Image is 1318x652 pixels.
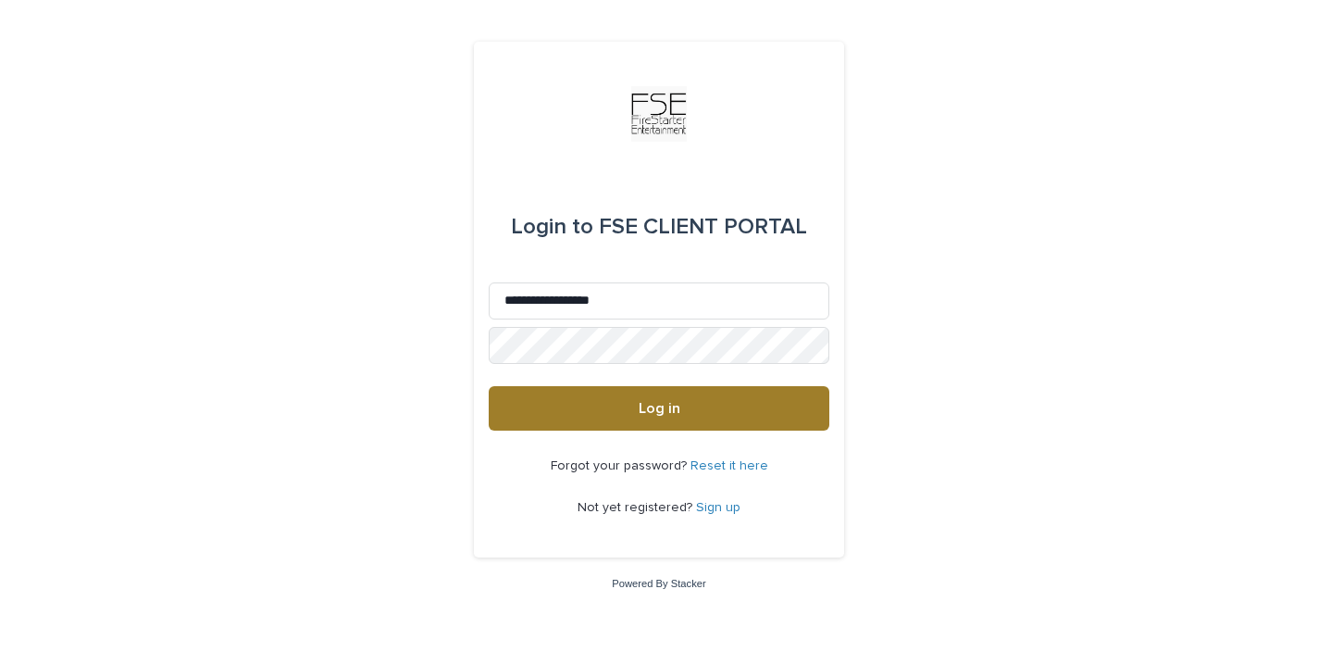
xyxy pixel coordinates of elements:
span: Not yet registered? [578,501,696,514]
div: FSE CLIENT PORTAL [511,201,807,253]
span: Forgot your password? [551,459,690,472]
a: Reset it here [690,459,768,472]
span: Log in [639,401,680,416]
a: Powered By Stacker [612,578,705,589]
a: Sign up [696,501,740,514]
button: Log in [489,386,829,431]
span: Login to [511,216,593,238]
img: Km9EesSdRbS9ajqhBzyo [631,86,687,142]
